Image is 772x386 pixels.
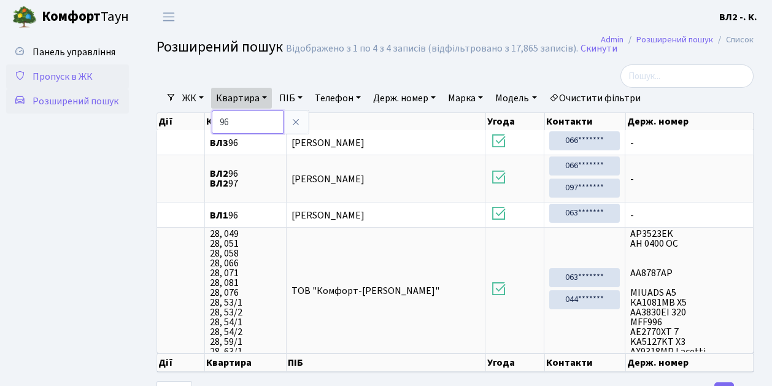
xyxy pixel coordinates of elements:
a: Очистити фільтри [544,88,646,109]
th: ПІБ [287,113,486,130]
span: Пропуск в ЖК [33,70,93,83]
span: - [630,210,748,220]
a: Розширений пошук [636,33,713,46]
th: Контакти [545,353,626,372]
th: Держ. номер [626,113,754,130]
span: [PERSON_NAME] [291,136,365,150]
button: Переключити навігацію [153,7,184,27]
b: ВЛ2 [210,177,228,190]
span: 28, 049 28, 051 28, 058 28, 066 28, 071 28, 081 28, 076 28, 53/1 28, 53/2 28, 54/1 28, 54/2 28, 5... [210,229,281,352]
span: AP3523EK АН 0400 ОС АА8787АР MIUADS A5 КА1081МВ X5 АА3830ЕІ 320 MFF996 AE2770XT 7 KA5127KT X3 AX9... [630,229,748,352]
th: Дії [157,353,205,372]
span: [PERSON_NAME] [291,172,365,186]
th: Угода [486,113,545,130]
li: Список [713,33,754,47]
a: Держ. номер [368,88,441,109]
span: ТОВ "Комфорт-[PERSON_NAME]" [291,284,439,298]
span: 96 [210,138,281,148]
img: logo.png [12,5,37,29]
span: 96 97 [210,169,281,188]
b: ВЛ1 [210,209,228,222]
span: Розширений пошук [33,95,118,108]
nav: breadcrumb [582,27,772,53]
th: Угода [486,353,545,372]
span: Панель управління [33,45,115,59]
th: Держ. номер [626,353,754,372]
span: - [630,138,748,148]
a: Марка [443,88,488,109]
input: Пошук... [620,64,754,88]
a: ЖК [177,88,209,109]
b: Комфорт [42,7,101,26]
th: Квартира [205,353,287,372]
a: ПІБ [274,88,307,109]
span: Розширений пошук [156,36,283,58]
b: ВЛ2 [210,167,228,180]
a: Admin [601,33,623,46]
a: ВЛ2 -. К. [719,10,757,25]
span: Таун [42,7,129,28]
a: Скинути [581,43,617,55]
a: Квартира [211,88,272,109]
span: - [630,174,748,184]
a: Пропуск в ЖК [6,64,129,89]
th: Дії [157,113,205,130]
th: Квартира [205,113,287,130]
b: ВЛ2 -. К. [719,10,757,24]
a: Телефон [310,88,366,109]
span: [PERSON_NAME] [291,209,365,222]
span: 96 [210,210,281,220]
a: Модель [490,88,541,109]
th: Контакти [545,113,626,130]
b: ВЛ3 [210,136,228,150]
th: ПІБ [287,353,486,372]
div: Відображено з 1 по 4 з 4 записів (відфільтровано з 17,865 записів). [286,43,578,55]
a: Панель управління [6,40,129,64]
a: Розширений пошук [6,89,129,114]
